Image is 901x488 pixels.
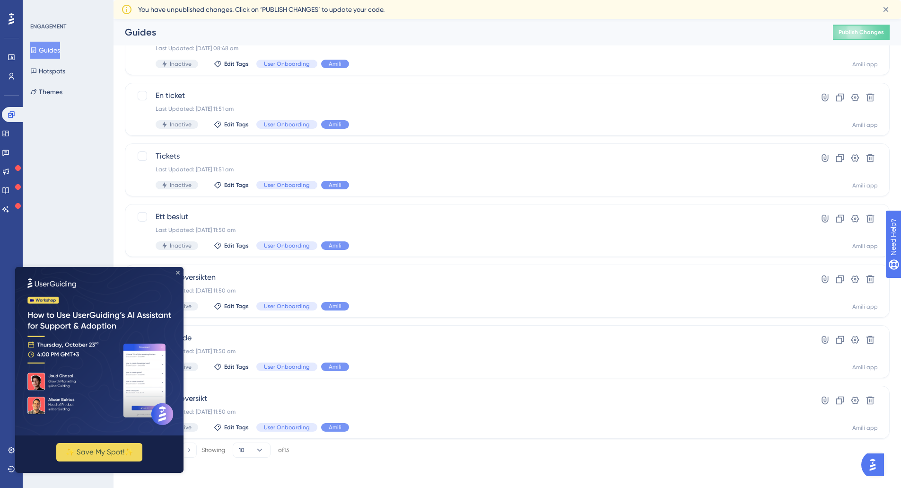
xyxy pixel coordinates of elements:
button: Edit Tags [214,60,249,68]
span: En ticket [156,90,783,101]
span: Edit Tags [224,302,249,310]
span: Edit Tags [224,181,249,189]
span: Ett ärende [156,332,783,344]
span: Amili [329,363,341,371]
span: User Onboarding [264,60,310,68]
span: Edit Tags [224,242,249,249]
div: Last Updated: [DATE] 11:50 am [156,226,783,234]
button: Edit Tags [214,424,249,431]
span: Edit Tags [224,363,249,371]
span: Amili [329,121,341,128]
span: Ärendeöversikt [156,393,783,404]
span: User Onboarding [264,242,310,249]
span: Need Help? [22,2,59,14]
div: of 13 [278,446,289,454]
div: Amili app [852,242,878,250]
iframe: UserGuiding AI Assistant Launcher [861,451,890,479]
span: User Onboarding [264,121,310,128]
span: Inactive [170,181,192,189]
button: Guides [30,42,60,59]
span: Amili [329,242,341,249]
span: User Onboarding [264,363,310,371]
div: Guides [125,26,809,39]
span: Inactive [170,60,192,68]
button: Edit Tags [214,242,249,249]
div: Amili app [852,424,878,432]
div: Last Updated: [DATE] 11:51 am [156,105,783,113]
span: Edit Tags [224,424,249,431]
div: Amili app [852,303,878,311]
span: 10 [239,446,245,454]
span: Amili [329,302,341,310]
span: User Onboarding [264,181,310,189]
button: Edit Tags [214,363,249,371]
span: Amili [329,424,341,431]
span: Amili [329,60,341,68]
span: Inactive [170,121,192,128]
span: You have unpublished changes. Click on ‘PUBLISH CHANGES’ to update your code. [138,4,385,15]
button: Hotspots [30,62,65,80]
span: Beslutsöversikten [156,272,783,283]
span: Edit Tags [224,60,249,68]
button: Edit Tags [214,181,249,189]
button: ✨ Save My Spot!✨ [41,176,127,195]
div: Last Updated: [DATE] 11:50 am [156,287,783,294]
span: Ett beslut [156,211,783,222]
div: Showing [201,446,225,454]
button: Themes [30,83,62,100]
span: Tickets [156,151,783,162]
div: Close Preview [161,4,165,8]
button: 10 [233,443,271,458]
button: Publish Changes [833,25,890,40]
div: Amili app [852,182,878,189]
div: Last Updated: [DATE] 11:50 am [156,408,783,416]
div: ENGAGEMENT [30,23,66,30]
div: Last Updated: [DATE] 11:51 am [156,166,783,173]
span: Edit Tags [224,121,249,128]
div: Amili app [852,364,878,371]
div: Amili app [852,61,878,68]
span: User Onboarding [264,302,310,310]
button: Edit Tags [214,121,249,128]
div: Last Updated: [DATE] 11:50 am [156,347,783,355]
span: Inactive [170,242,192,249]
span: Amili [329,181,341,189]
div: Last Updated: [DATE] 08:48 am [156,44,783,52]
span: User Onboarding [264,424,310,431]
span: Publish Changes [839,28,884,36]
div: Amili app [852,121,878,129]
button: Edit Tags [214,302,249,310]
